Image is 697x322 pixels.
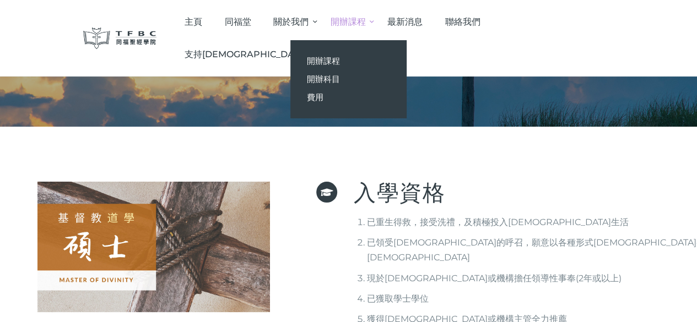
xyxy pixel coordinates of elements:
[185,17,202,27] span: 主頁
[185,49,307,59] span: 支持[DEMOGRAPHIC_DATA]
[445,17,480,27] span: 聯絡我們
[277,36,420,80] h1: 道學碩士
[290,52,406,70] a: 開辦課程
[434,6,491,38] a: 聯絡我們
[307,74,340,84] span: 開辦科目
[173,6,213,38] a: 主頁
[213,6,262,38] a: 同福堂
[290,88,406,106] a: 費用
[290,70,406,88] a: 開辦科目
[273,17,309,27] span: 關於我們
[307,56,340,66] span: 開辦課程
[331,17,366,27] span: 開辦課程
[173,38,318,70] a: 支持[DEMOGRAPHIC_DATA]
[387,17,423,27] span: 最新消息
[319,6,376,38] a: 開辦課程
[307,92,323,102] span: 費用
[83,28,157,49] img: 同福聖經學院 TFBC
[376,6,434,38] a: 最新消息
[224,17,251,27] span: 同福堂
[262,6,320,38] a: 關於我們
[354,179,445,206] span: 入學資格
